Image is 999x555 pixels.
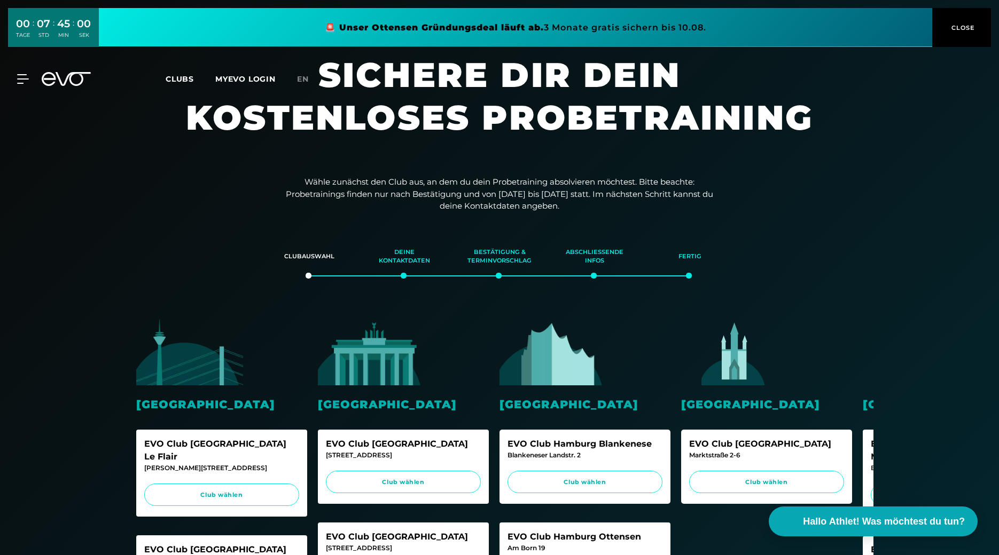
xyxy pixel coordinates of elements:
div: 07 [37,16,50,31]
button: Hallo Athlet! Was möchtest du tun? [769,506,978,536]
div: MIN [57,31,70,39]
div: Bestätigung & Terminvorschlag [465,242,534,271]
div: [STREET_ADDRESS] [326,450,481,460]
div: [GEOGRAPHIC_DATA] [318,396,489,413]
img: evofitness [136,319,243,385]
div: 00 [77,16,91,31]
div: 00 [16,16,30,31]
div: 45 [57,16,70,31]
div: EVO Club [GEOGRAPHIC_DATA] [326,530,481,543]
span: en [297,74,309,84]
div: Marktstraße 2-6 [689,450,844,460]
img: evofitness [681,319,788,385]
a: Clubs [166,74,215,84]
div: EVO Club Hamburg Blankenese [508,438,662,450]
div: SEK [77,31,91,39]
div: : [33,17,34,45]
div: [GEOGRAPHIC_DATA] [681,396,852,413]
span: Club wählen [336,478,471,487]
a: Club wählen [144,483,299,506]
p: Wähle zunächst den Club aus, an dem du dein Probetraining absolvieren möchtest. Bitte beachte: Pr... [286,176,713,212]
button: CLOSE [932,8,991,47]
div: EVO Club [GEOGRAPHIC_DATA] [326,438,481,450]
span: CLOSE [949,23,975,33]
span: Clubs [166,74,194,84]
div: [GEOGRAPHIC_DATA] [136,396,307,413]
img: evofitness [863,319,970,385]
span: Hallo Athlet! Was möchtest du tun? [803,514,965,529]
a: en [297,73,322,85]
div: EVO Club Hamburg Ottensen [508,530,662,543]
div: Clubauswahl [275,242,344,271]
a: MYEVO LOGIN [215,74,276,84]
h1: Sichere dir dein kostenloses Probetraining [179,53,820,160]
div: : [73,17,74,45]
img: evofitness [499,319,606,385]
div: Blankeneser Landstr. 2 [508,450,662,460]
span: Club wählen [518,478,652,487]
a: Club wählen [326,471,481,494]
img: evofitness [318,319,425,385]
div: EVO Club [GEOGRAPHIC_DATA] [689,438,844,450]
a: Club wählen [689,471,844,494]
div: [GEOGRAPHIC_DATA] [499,396,670,413]
div: Am Born 19 [508,543,662,553]
div: EVO Club [GEOGRAPHIC_DATA] Le Flair [144,438,299,463]
div: [PERSON_NAME][STREET_ADDRESS] [144,463,299,473]
div: : [53,17,54,45]
div: [STREET_ADDRESS] [326,543,481,553]
span: Club wählen [699,478,834,487]
a: Club wählen [508,471,662,494]
div: STD [37,31,50,39]
div: Deine Kontaktdaten [370,242,439,271]
div: Fertig [655,242,724,271]
span: Club wählen [154,490,289,499]
div: Abschließende Infos [560,242,629,271]
div: TAGE [16,31,30,39]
